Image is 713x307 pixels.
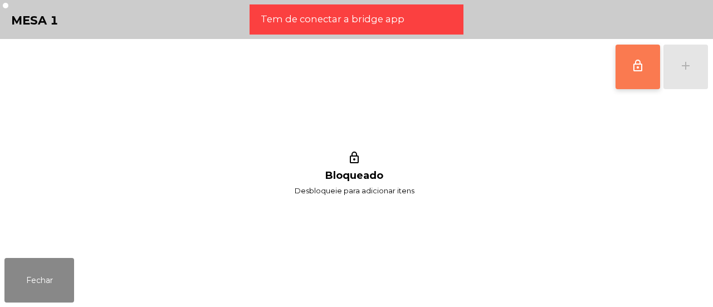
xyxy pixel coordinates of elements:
[11,12,58,29] h4: Mesa 1
[261,12,404,26] span: Tem de conectar a bridge app
[295,184,414,198] span: Desbloqueie para adicionar itens
[325,170,383,182] h1: Bloqueado
[616,45,660,89] button: lock_outline
[4,258,74,303] button: Fechar
[631,59,644,72] span: lock_outline
[346,151,363,168] i: lock_outline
